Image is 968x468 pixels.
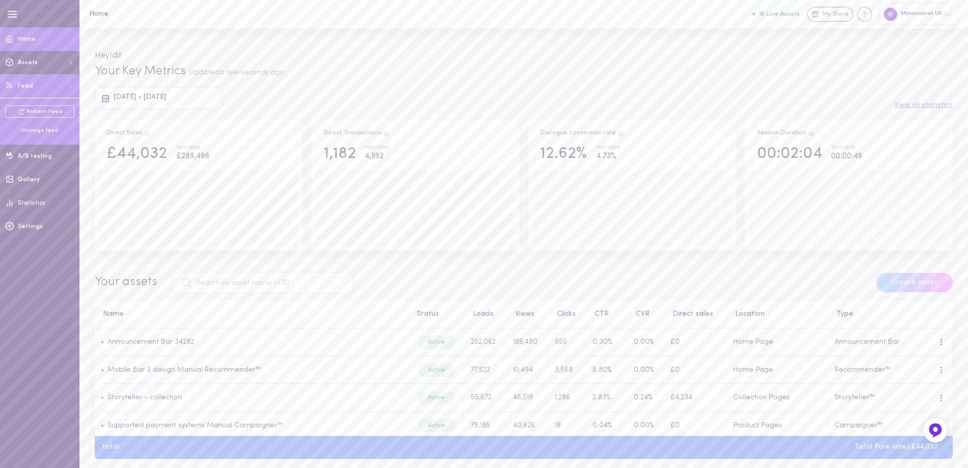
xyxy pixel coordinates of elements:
div: 00:02:04 [757,145,822,163]
img: Feedback Button [928,423,943,438]
td: 77,522 [465,356,507,384]
div: £44,032 [106,145,167,163]
span: Your Key Metrics [95,65,186,77]
a: Supported payment systems Manual Campaigner™ [107,422,283,429]
div: Direct Sales [106,129,151,138]
span: Announcement Bar [835,338,900,346]
span: • [101,338,104,346]
input: Search by asset name or ID [173,272,353,293]
button: View all statistics [894,102,953,109]
a: Announcement Bar 34282 [107,338,194,346]
span: Assets [18,60,38,66]
a: 16 Live Assets [752,11,807,18]
span: Statistics [18,200,45,206]
a: Mobile Bar 3 design Manual Recommender™ [104,366,261,374]
span: Home Page [733,366,773,374]
div: Your store [596,145,621,151]
button: Loads [468,311,494,318]
td: 252,062 [465,328,507,356]
span: Settings [18,224,43,230]
button: Direct sales [667,311,713,318]
span: My Store [822,10,849,19]
span: Updated a few seconds ago [190,69,284,76]
div: £289,496 [176,150,209,163]
span: • [101,394,104,401]
td: 0.24% [628,384,664,412]
span: Total transactions from users who clicked on a product through Dialogue assets, and purchased the... [383,130,390,136]
td: 79,185 [465,412,507,440]
span: • [101,366,104,374]
span: Collection Pages [733,394,790,401]
a: Announcement Bar 34282 [104,338,194,346]
div: Total Pure sales: £44,032 [847,444,946,451]
div: 00:00:49 [831,150,862,163]
span: Home [18,36,36,42]
td: 40,626 [507,412,549,440]
div: Manage feed [5,127,74,134]
td: 0.30% [587,328,628,356]
td: 18 [549,412,587,440]
a: Storyteller - collection [104,394,182,401]
div: Moroccanoil UK [879,3,958,25]
td: 0.00% [628,328,664,356]
div: Active [418,391,455,404]
button: Type [831,311,853,318]
td: 1,286 [549,384,587,412]
td: 185,480 [507,328,549,356]
div: Your store [176,145,209,151]
span: Your assets [95,276,157,288]
div: 4.73% [596,150,621,163]
button: Name [98,311,124,318]
div: Direct Transactions [324,129,390,138]
a: Supported payment systems Manual Campaigner™ [104,422,283,429]
span: Home Page [733,338,773,346]
a: Storyteller - collection [107,394,182,401]
span: The percentage of users who interacted with one of Dialogue`s assets and ended up purchasing in t... [617,130,625,136]
div: total [95,444,127,451]
td: 0.00% [628,356,664,384]
td: 0.00% [628,412,664,440]
td: 45,519 [507,384,549,412]
div: Knowledge center [857,7,872,22]
td: 55,672 [465,384,507,412]
div: Active [418,364,455,377]
div: 4,992 [365,150,389,163]
button: Create asset [876,273,953,292]
h1: Home [89,10,257,18]
div: 12.62% [540,145,587,163]
span: Hey Idit [95,51,122,60]
button: 16 Live Assets [752,11,800,17]
span: Storyteller™ [835,394,875,401]
button: Status [412,311,439,318]
td: 0.04% [587,412,628,440]
button: Clicks [552,311,576,318]
td: 5.80% [587,356,628,384]
div: 1,182 [324,145,356,163]
a: Refresh Feed [5,105,74,118]
button: Views [510,311,534,318]
button: CVR [631,311,650,318]
span: Campaigner™ [835,422,883,429]
td: £0 [664,328,727,356]
span: Track how your session duration increase once users engage with your Assets [808,130,815,136]
div: Active [418,336,455,349]
td: 3,568 [549,356,587,384]
span: Gallery [18,177,40,183]
span: Direct Sales are the result of users clicking on a product and then purchasing the exact same pro... [144,130,151,136]
td: £4,234 [664,384,727,412]
span: A/B testing [18,153,52,159]
span: [DATE] - [DATE] [114,93,166,101]
span: Product Pages [733,422,782,429]
td: 61,494 [507,356,549,384]
div: Session Duration [757,129,815,138]
span: Recommender™ [835,366,891,374]
button: CTR [589,311,609,318]
a: My Store [807,7,853,22]
span: • [101,422,104,429]
td: £0 [664,356,727,384]
div: Your store [365,145,389,151]
td: £0 [664,412,727,440]
td: 2.83% [587,384,628,412]
div: Your store [831,145,862,151]
span: Feed [18,83,33,89]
